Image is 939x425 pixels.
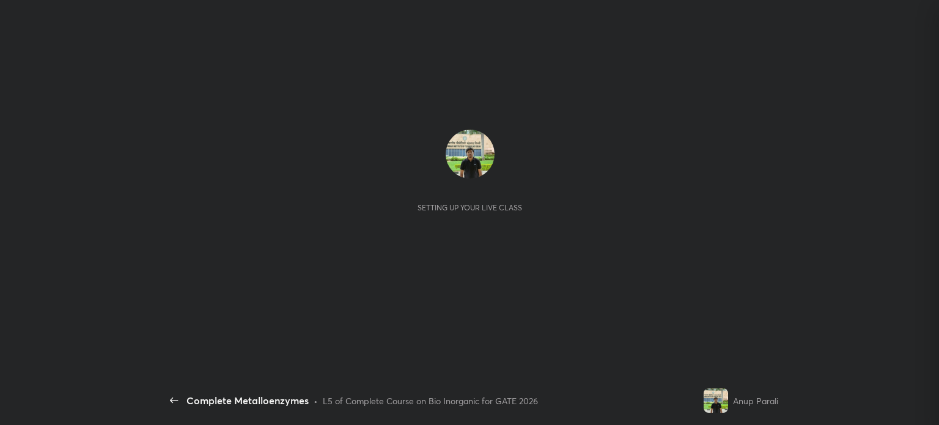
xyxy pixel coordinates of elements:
[418,203,522,212] div: Setting up your live class
[186,393,309,408] div: Complete Metalloenzymes
[323,394,538,407] div: L5 of Complete Course on Bio Inorganic for GATE 2026
[314,394,318,407] div: •
[704,388,728,413] img: 2782fdca8abe4be7a832ca4e3fcd32a4.jpg
[733,394,778,407] div: Anup Parali
[446,130,495,179] img: 2782fdca8abe4be7a832ca4e3fcd32a4.jpg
